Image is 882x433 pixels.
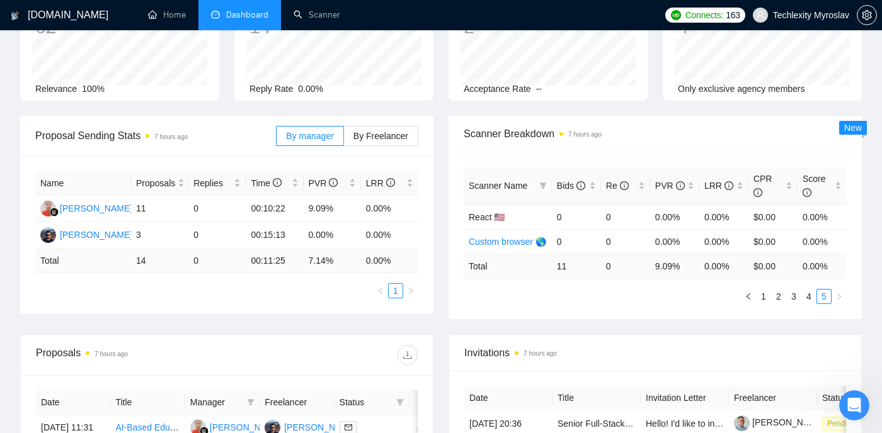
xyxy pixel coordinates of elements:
th: Name [35,171,131,196]
a: 2 [772,290,786,303]
img: MK [40,227,56,243]
img: GS [40,201,56,216]
h1: AI Assistant from GigRadar 📡 [61,5,196,25]
a: MK[PERSON_NAME] [40,229,132,239]
span: Invitations [464,345,846,361]
div: Proposals [36,345,227,365]
button: setting [857,5,877,25]
a: Pending [822,418,865,428]
span: info-circle [329,178,338,187]
td: 0.00% [304,222,361,249]
td: 0.00 % [798,254,847,278]
span: -- [536,84,542,94]
div: Iryna каже… [10,67,242,145]
li: Previous Page [373,283,388,298]
div: myroslavkoval22@gmail.com каже… [10,211,242,240]
li: 2 [771,289,786,304]
th: Date [36,390,110,415]
a: Custom browser 🌎 [469,237,546,247]
td: 3 [131,222,188,249]
span: Replies [193,176,231,190]
span: user [756,11,765,20]
span: info-circle [576,181,585,190]
td: 0.00% [361,196,418,222]
time: 7 hours ago [568,131,602,138]
span: right [407,287,415,295]
td: 0 [601,229,650,254]
img: Profile image for AI Assistant from GigRadar 📡 [36,14,56,35]
li: Previous Page [741,289,756,304]
li: Next Page [403,283,418,298]
div: that it's replacet in this job [103,240,242,267]
th: Replies [188,171,246,196]
span: Pending [822,417,860,430]
img: c15NWbqYTM8A_Haw7igiaWa-xUDmAmcWlx3uqAYkXbb6UBm6e4bxR-iMKSWM-AsPws [734,415,750,431]
img: upwork-logo.png [671,10,681,20]
li: 1 [388,283,403,298]
th: Title [553,386,641,410]
span: Re [606,181,629,191]
span: Proposal Sending Stats [35,128,276,143]
button: right [832,289,847,304]
div: myroslavkoval22@gmail.com каже… [10,183,242,211]
div: Please let me know if there is anything else I can help you with 🙏 [10,278,207,317]
span: filter [396,398,404,406]
span: filter [247,398,255,406]
span: like [417,422,426,432]
span: Proposals [136,176,175,190]
td: $0.00 [748,205,798,229]
li: Next Page [832,289,847,304]
span: Score [803,174,826,198]
td: 0.00 % [699,254,748,278]
div: Iryna каже… [10,364,242,414]
span: filter [537,176,549,195]
div: Please let me know if there is anything else I can help you with 🙏 [20,285,197,310]
span: PVR [309,178,338,188]
td: 00:15:13 [246,222,303,249]
div: [PERSON_NAME] • 1 дн. тому [20,133,135,141]
span: right [835,293,843,300]
span: 100% [82,84,105,94]
span: CPR [753,174,772,198]
span: LRR [704,181,733,191]
button: right [403,283,418,298]
td: 9.09 % [650,254,699,278]
span: By Freelancer [353,131,408,141]
span: info-circle [753,188,762,197]
button: left [373,283,388,298]
span: info-circle [676,181,685,190]
td: 0.00% [699,205,748,229]
div: Iryna каже… [10,278,242,327]
div: you exclude this "UI/UX Designer", UI/UX, and it does not work for UX/UI. Please add this variati... [20,74,197,123]
span: filter [539,182,547,189]
span: info-circle [724,181,733,190]
a: [PERSON_NAME] [734,417,825,427]
a: AI-Based Educational App Design for Arabic Language Learning [115,422,366,432]
td: 0 [188,196,246,222]
div: *excluded [10,145,74,172]
span: info-circle [386,178,395,187]
div: lol, sorry, I'm blind [150,190,232,203]
span: PVR [655,181,685,191]
span: Relevance [35,84,77,94]
a: 1 [757,290,770,303]
img: logo [11,6,20,26]
span: Time [251,178,281,188]
span: New [844,123,862,133]
td: 0.00% [650,205,699,229]
td: 0.00% [650,229,699,254]
span: Bids [557,181,585,191]
td: 0 [552,229,601,254]
div: didn't see it [180,218,232,231]
span: 163 [726,8,740,22]
span: left [745,293,752,300]
th: Manager [185,390,260,415]
div: lol, sorry, I'm blind [140,183,242,210]
td: 0 [188,222,246,249]
time: 7 hours ago [154,133,188,140]
th: Freelancer [260,390,334,415]
time: 7 hours ago [94,351,128,357]
div: *excluded [20,152,64,165]
td: 0 [188,249,246,273]
th: Invitation Letter [641,386,729,410]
